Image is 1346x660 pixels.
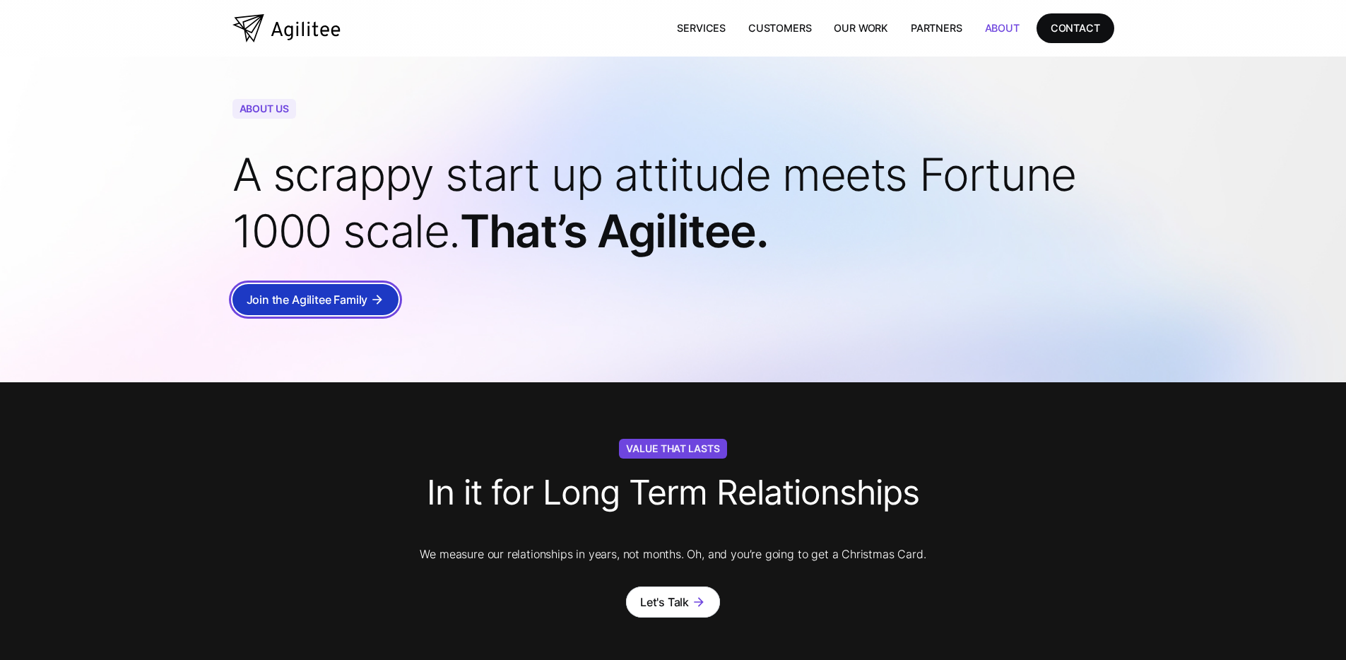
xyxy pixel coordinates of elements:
a: Our Work [822,13,899,42]
a: About [974,13,1031,42]
div: Join the Agilitee Family [247,290,368,310]
div: CONTACT [1051,19,1100,37]
h1: That’s Agilitee. [232,146,1114,259]
a: Let's Talkarrow_forward [626,587,720,618]
a: Join the Agilitee Familyarrow_forward [232,284,399,315]
div: arrow_forward [692,595,706,609]
a: home [232,14,341,42]
div: About Us [232,99,296,119]
a: CONTACT [1037,13,1114,42]
h3: In it for Long Term Relationships [427,461,919,530]
a: Customers [737,13,822,42]
a: Services [666,13,737,42]
div: Value That Lasts [619,439,727,459]
p: We measure our relationships in years, not months. Oh, and you’re going to get a Christmas Card. [343,544,1004,564]
div: Let's Talk [640,592,689,612]
div: arrow_forward [370,293,384,307]
span: A scrappy start up attitude meets Fortune 1000 scale. [232,147,1076,258]
a: Partners [899,13,974,42]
